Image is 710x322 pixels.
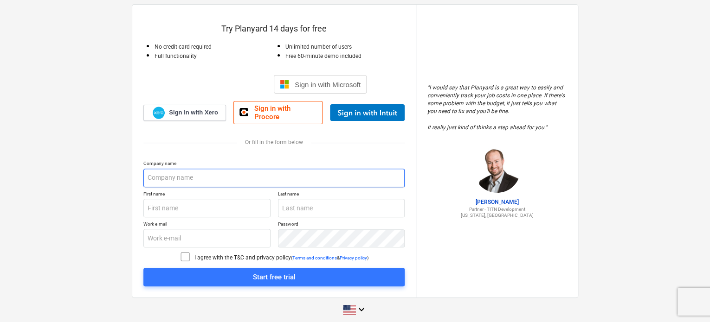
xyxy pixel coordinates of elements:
[427,198,567,206] p: [PERSON_NAME]
[253,271,296,283] div: Start free trial
[295,81,361,88] span: Sign in with Microsoft
[427,212,567,218] p: [US_STATE], [GEOGRAPHIC_DATA]
[169,108,218,117] span: Sign in with Xero
[278,191,405,199] p: Last name
[278,221,405,229] p: Password
[233,101,323,124] a: Sign in with Procore
[143,191,271,199] p: First name
[155,43,274,51] p: No credit card required
[474,146,520,193] img: Jordan Cohen
[177,74,271,95] iframe: Sign in with Google Button
[143,268,405,286] button: Start free trial
[143,160,405,168] p: Company name
[285,43,405,51] p: Unlimited number of users
[143,139,405,145] div: Or fill in the form below
[280,80,289,89] img: Microsoft logo
[143,169,405,187] input: Company name
[194,254,291,262] p: I agree with the T&C and privacy policy
[254,104,316,121] span: Sign in with Procore
[285,52,405,60] p: Free 60-minute demo included
[153,107,165,119] img: Xero logo
[155,52,274,60] p: Full functionality
[292,255,337,260] a: Terms and conditions
[143,23,405,34] p: Try Planyard 14 days for free
[427,84,567,132] p: " I would say that Planyard is a great way to easily and conveniently track your job costs in one...
[291,255,368,261] p: ( & )
[427,206,567,212] p: Partner - TITN Development
[340,255,367,260] a: Privacy policy
[143,229,271,247] input: Work e-mail
[356,304,367,315] i: keyboard_arrow_down
[278,199,405,217] input: Last name
[143,105,226,121] a: Sign in with Xero
[143,221,271,229] p: Work e-mail
[143,199,271,217] input: First name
